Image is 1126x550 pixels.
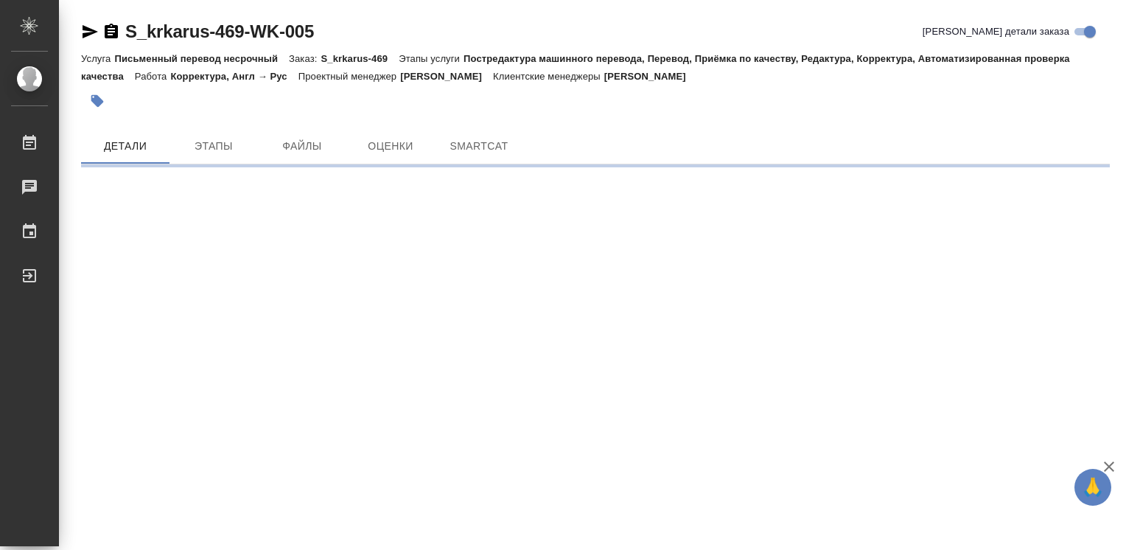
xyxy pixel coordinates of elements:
[493,71,604,82] p: Клиентские менеджеры
[81,53,114,64] p: Услуга
[298,71,400,82] p: Проектный менеджер
[400,71,493,82] p: [PERSON_NAME]
[81,53,1070,82] p: Постредактура машинного перевода, Перевод, Приёмка по качеству, Редактура, Корректура, Автоматизи...
[135,71,171,82] p: Работа
[81,23,99,41] button: Скопировать ссылку для ЯМессенджера
[1080,472,1105,503] span: 🙏
[102,23,120,41] button: Скопировать ссылку
[114,53,289,64] p: Письменный перевод несрочный
[125,21,314,41] a: S_krkarus-469-WK-005
[321,53,399,64] p: S_krkarus-469
[1074,469,1111,506] button: 🙏
[178,137,249,156] span: Этапы
[399,53,464,64] p: Этапы услуги
[90,137,161,156] span: Детали
[267,137,338,156] span: Файлы
[604,71,697,82] p: [PERSON_NAME]
[923,24,1069,39] span: [PERSON_NAME] детали заказа
[289,53,321,64] p: Заказ:
[444,137,514,156] span: SmartCat
[81,85,113,117] button: Добавить тэг
[170,71,298,82] p: Корректура, Англ → Рус
[355,137,426,156] span: Оценки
